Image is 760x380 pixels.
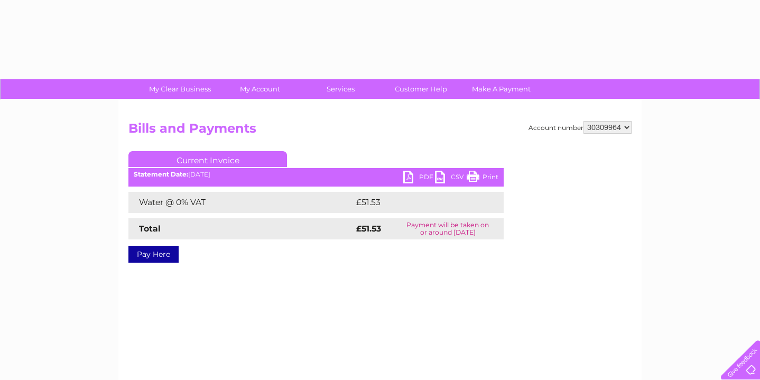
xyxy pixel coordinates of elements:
[356,224,381,234] strong: £51.53
[403,171,435,186] a: PDF
[217,79,304,99] a: My Account
[435,171,467,186] a: CSV
[136,79,224,99] a: My Clear Business
[134,170,188,178] b: Statement Date:
[392,218,504,239] td: Payment will be taken on or around [DATE]
[128,246,179,263] a: Pay Here
[128,151,287,167] a: Current Invoice
[529,121,632,134] div: Account number
[128,171,504,178] div: [DATE]
[128,192,354,213] td: Water @ 0% VAT
[297,79,384,99] a: Services
[377,79,465,99] a: Customer Help
[458,79,545,99] a: Make A Payment
[354,192,481,213] td: £51.53
[139,224,161,234] strong: Total
[467,171,498,186] a: Print
[128,121,632,141] h2: Bills and Payments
